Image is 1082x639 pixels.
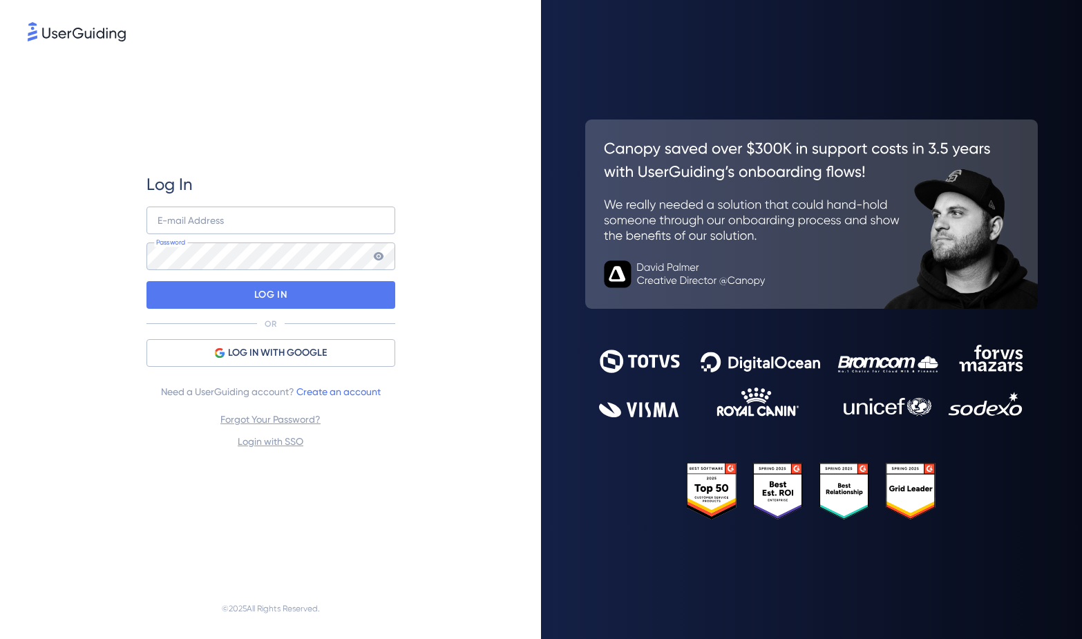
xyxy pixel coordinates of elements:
img: 8faab4ba6bc7696a72372aa768b0286c.svg [28,22,126,41]
span: © 2025 All Rights Reserved. [222,600,320,617]
img: 26c0aa7c25a843aed4baddd2b5e0fa68.svg [585,120,1038,309]
p: OR [265,318,276,330]
img: 9302ce2ac39453076f5bc0f2f2ca889b.svg [599,345,1025,417]
input: example@company.com [146,207,395,234]
span: Need a UserGuiding account? [161,383,381,400]
img: 25303e33045975176eb484905ab012ff.svg [687,463,936,519]
p: LOG IN [254,284,287,306]
a: Login with SSO [238,436,303,447]
span: LOG IN WITH GOOGLE [228,345,327,361]
a: Create an account [296,386,381,397]
a: Forgot Your Password? [220,414,321,425]
span: Log In [146,173,193,195]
